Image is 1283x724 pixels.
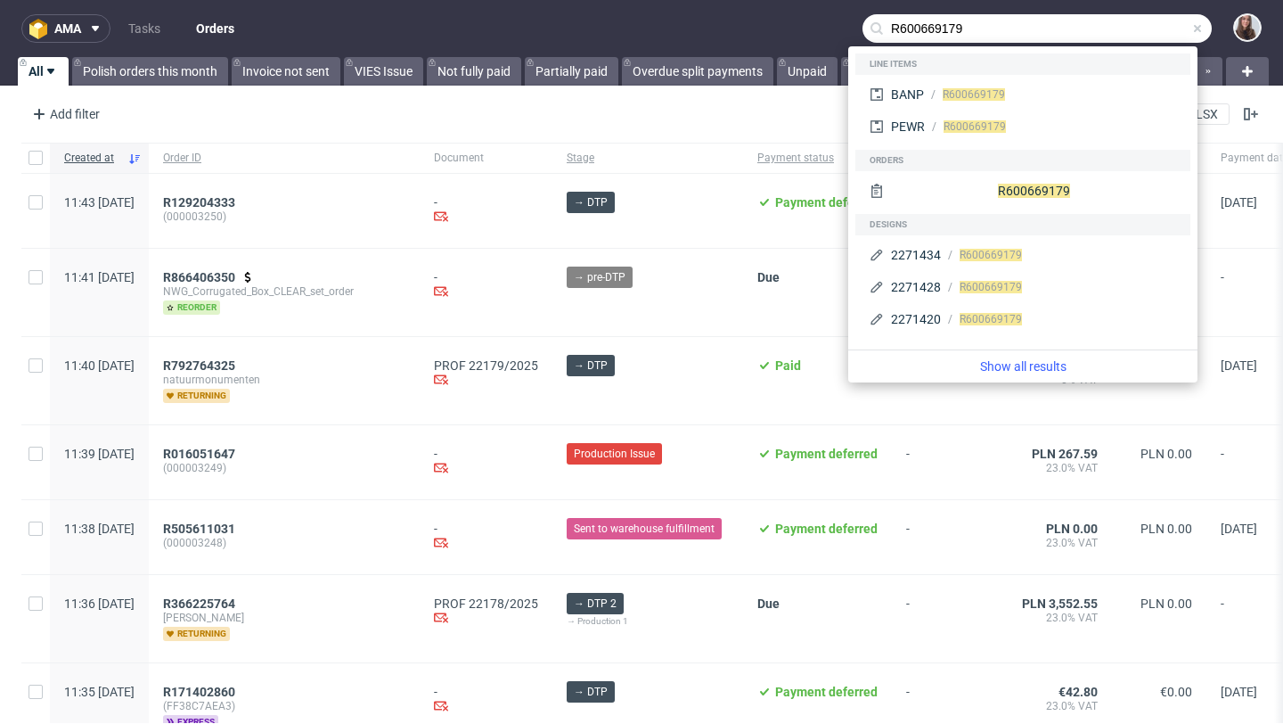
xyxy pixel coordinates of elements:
a: R171402860 [163,685,239,699]
div: Orders [855,150,1190,171]
span: R600669179 [960,313,1022,325]
span: R600669179 [998,184,1070,198]
span: Document [434,151,538,166]
span: returning [163,627,230,641]
span: 23.0% VAT [1022,611,1098,625]
div: → Production 1 [567,614,729,629]
div: 2271434 [891,246,941,264]
span: PLN 3,552.55 [1022,596,1098,611]
div: Add filter [25,100,103,128]
a: Invoice not sent [232,57,340,86]
span: 11:41 [DATE] [64,270,135,284]
span: [PERSON_NAME] [163,611,405,625]
a: VIES Issue [344,57,423,86]
span: 11:39 [DATE] [64,447,135,461]
span: Payment deferred [775,522,878,536]
a: Tasks [118,14,171,43]
span: €0.00 [1160,685,1192,699]
a: PROF 22179/2025 [434,358,538,373]
span: R600669179 [944,120,1006,133]
a: R016051647 [163,447,239,461]
div: - [434,522,538,553]
span: R866406350 [163,270,235,284]
span: R129204333 [163,195,235,210]
div: - [434,195,538,226]
span: R600669179 [943,88,1005,101]
span: R016051647 [163,447,235,461]
span: (000003248) [163,536,405,550]
span: Stage [567,151,729,166]
div: Line items [855,53,1190,75]
div: 2271428 [891,278,941,296]
span: (000003250) [163,210,405,224]
a: Paid [841,57,887,86]
span: Sent to warehouse fulfillment [574,521,715,537]
span: (FF38C7AEA3) [163,699,405,713]
span: Created at [64,151,120,166]
span: → DTP 2 [574,596,617,612]
span: 23.0% VAT [1022,699,1098,713]
span: R171402860 [163,685,235,699]
span: Payment deferred [775,195,878,210]
span: - [906,596,993,641]
span: → DTP [574,194,608,210]
span: 23.0% VAT [1022,461,1098,475]
a: Unpaid [777,57,838,86]
a: Not fully paid [427,57,521,86]
div: - [434,685,538,716]
span: [DATE] [1221,685,1257,699]
a: All [18,57,69,86]
span: R792764325 [163,358,235,373]
span: ama [54,22,81,35]
div: PEWR [891,118,925,136]
span: [DATE] [1221,195,1257,210]
a: Show all results [855,358,1190,375]
span: Paid [775,358,801,373]
span: 11:35 [DATE] [64,685,135,699]
span: returning [163,389,230,403]
button: ama [21,14,110,43]
a: R366225764 [163,596,239,611]
span: [DATE] [1221,522,1257,536]
span: → pre-DTP [574,269,625,285]
span: → DTP [574,684,608,700]
div: - [434,270,538,301]
a: R129204333 [163,195,239,210]
a: Partially paid [525,57,618,86]
span: PLN 0.00 [1140,522,1192,536]
div: 2271420 [891,310,941,328]
div: - [434,447,538,478]
span: R600669179 [960,281,1022,293]
span: Due [757,270,780,284]
div: Designs [855,214,1190,235]
span: Due [757,596,780,611]
span: 11:36 [DATE] [64,596,135,611]
span: Payment status [757,151,878,166]
span: 23.0% VAT [1022,536,1098,550]
img: logo [29,19,54,39]
a: R792764325 [163,358,239,373]
span: Payment deferred [775,447,878,461]
span: - [906,447,993,478]
span: PLN 0.00 [1140,447,1192,461]
a: R866406350 [163,270,239,284]
span: → DTP [574,358,608,374]
span: Payment deferred [775,685,878,699]
span: NWG_Corrugated_Box_CLEAR_set_order [163,284,405,299]
a: PROF 22178/2025 [434,596,538,611]
span: €42.80 [1058,685,1098,699]
span: reorder [163,300,220,315]
span: Order ID [163,151,405,166]
img: Sandra Beśka [1235,15,1260,40]
a: Polish orders this month [72,57,228,86]
span: R366225764 [163,596,235,611]
span: PLN 267.59 [1032,447,1098,461]
span: [DATE] [1221,358,1257,373]
a: R505611031 [163,522,239,536]
div: BANP [891,86,924,103]
span: natuurmonumenten [163,373,405,387]
span: 11:40 [DATE] [64,358,135,373]
span: 11:43 [DATE] [64,195,135,210]
span: - [906,522,993,553]
span: (000003249) [163,461,405,475]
